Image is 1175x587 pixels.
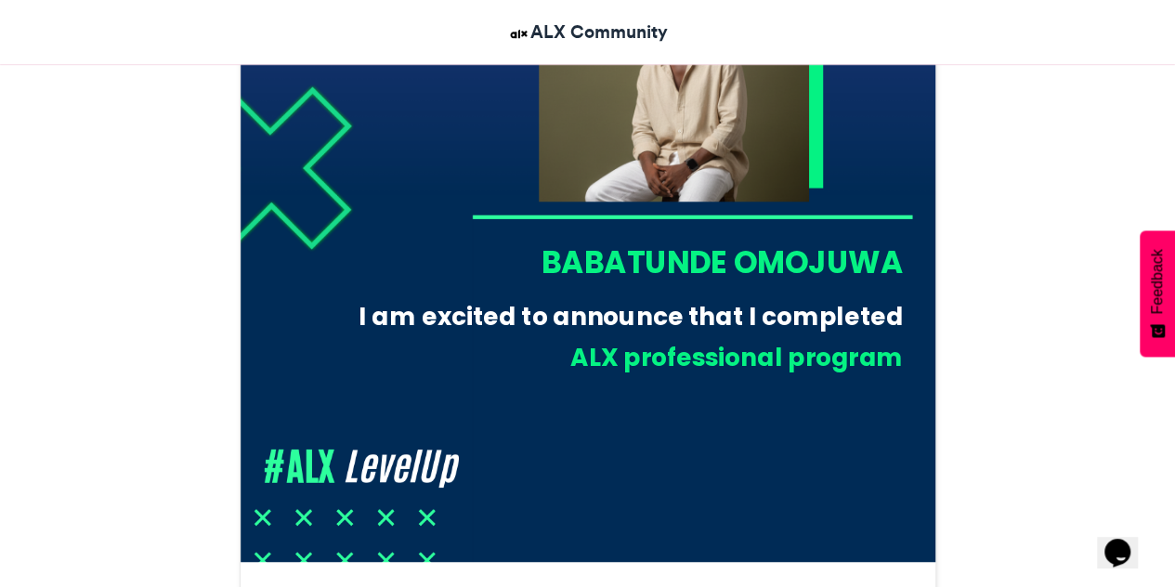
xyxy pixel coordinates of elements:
[507,19,668,46] a: ALX Community
[1097,513,1156,568] iframe: chat widget
[371,340,903,374] div: ALX professional program
[471,241,902,283] div: Babatunde Omojuwa
[1140,230,1175,357] button: Feedback - Show survey
[342,299,903,333] div: I am excited to announce that I completed
[507,22,530,46] img: ALX Community
[1149,249,1166,314] span: Feedback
